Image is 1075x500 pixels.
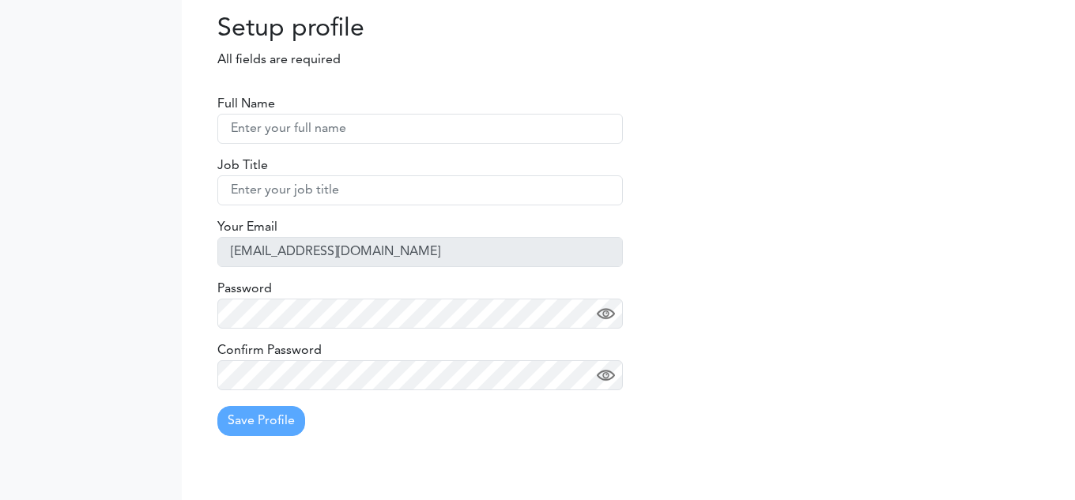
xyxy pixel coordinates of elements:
[217,406,305,436] button: Save Profile
[217,95,275,114] label: Full Name
[194,51,468,70] p: All fields are required
[217,341,322,360] label: Confirm Password
[597,305,615,323] img: eye.png
[194,14,468,44] h2: Setup profile
[217,218,277,237] label: Your Email
[217,237,623,267] input: Enter your email address
[217,280,272,299] label: Password
[597,367,615,385] img: eye.png
[217,156,268,175] label: Job Title
[217,114,623,144] input: Enter your full name
[217,175,623,205] input: Enter your job title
